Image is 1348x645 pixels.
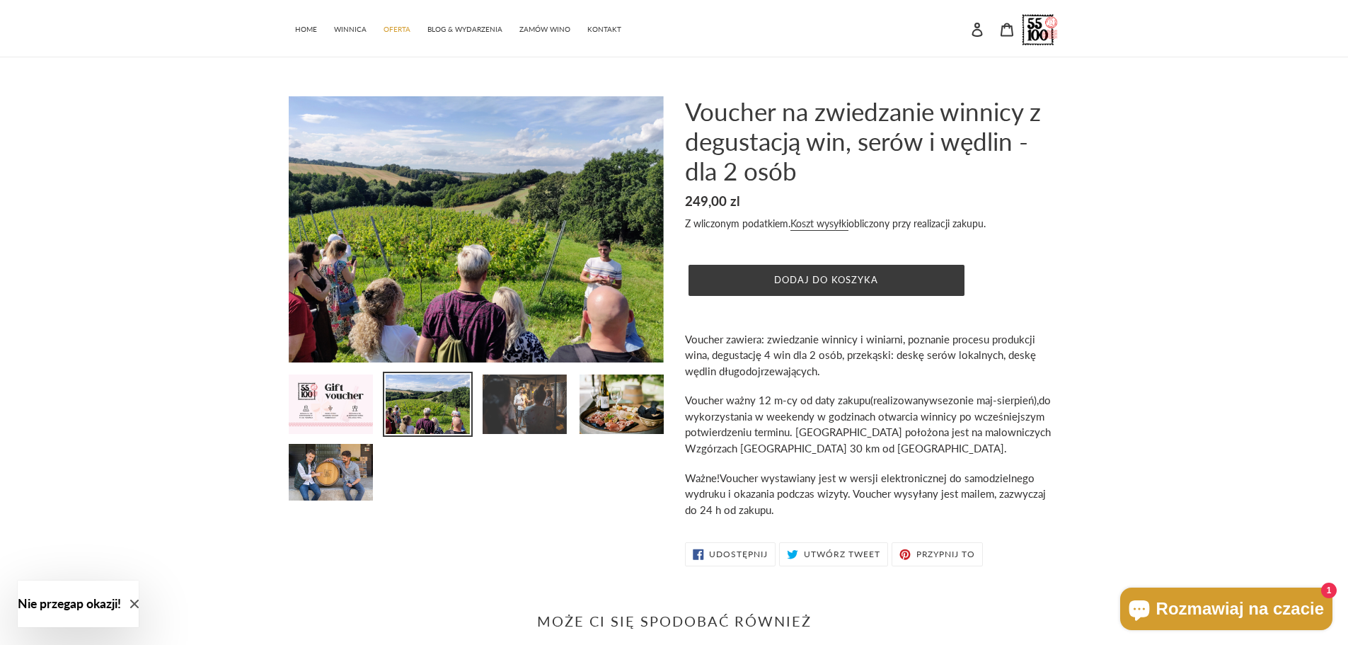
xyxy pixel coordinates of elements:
[790,217,848,231] a: Koszt wysyłki
[685,216,1060,231] div: Z wliczonym podatkiem. obliczony przy realizacji zakupu.
[376,18,417,38] a: OFERTA
[1116,588,1337,634] inbox-online-store-chat: Czat w sklepie online Shopify
[512,18,577,38] a: ZAMÓW WINO
[685,331,1060,379] p: Voucher zawiera: zwiedzanie winnicy i winiarni, poznanie procesu produkcji wina, degustację 4 win...
[916,550,976,559] span: Przypnij to
[685,394,870,406] span: Voucher ważny 12 m-cy od daty zakupu
[327,18,374,38] a: WINNICA
[287,443,374,502] img: Załaduj obraz do przeglądarki galerii, Voucher na zwiedzanie winnicy z degustacją win, serów i wę...
[384,25,410,34] span: OFERTA
[288,18,324,38] a: HOME
[578,373,665,435] img: Załaduj obraz do przeglądarki galerii, Voucher na zwiedzanie winnicy z degustacją win, serów i wę...
[587,25,621,34] span: KONTAKT
[580,18,628,38] a: KONTAKT
[420,18,509,38] a: BLOG & WYDARZENIA
[804,550,880,559] span: Utwórz tweet
[334,25,367,34] span: WINNICA
[481,373,568,435] img: Załaduj obraz do przeglądarki galerii, Voucher na zwiedzanie winnicy z degustacją win, serów i wę...
[384,373,471,435] img: Załaduj obraz do przeglądarki galerii, Voucher na zwiedzanie winnicy z degustacją win, serów i wę...
[929,394,938,406] span: w
[685,394,1051,455] span: do wykorzystania w weekendy w godzinach otwarcia winnicy po wcześniejszym potwierdzeniu terminu. ...
[295,25,317,34] span: HOME
[685,193,740,209] span: 249,00 zl
[519,25,570,34] span: ZAMÓW WINO
[774,274,878,285] span: Dodaj do koszyka
[685,472,1046,516] span: Voucher wystawiany jest w wersji elektronicznej do samodzielnego wydruku i okazania podczas wizyt...
[685,392,1060,456] p: sezonie maj-sierpień),
[689,265,964,296] button: Dodaj do koszyka
[685,472,720,484] span: Ważne!
[287,373,374,435] img: Załaduj obraz do przeglądarki galerii, Voucher na zwiedzanie winnicy z degustacją win, serów i wę...
[289,612,1060,629] h2: Może Ci się spodobać również
[427,25,502,34] span: BLOG & WYDARZENIA
[870,394,929,406] span: (realizowany
[709,550,768,559] span: Udostępnij
[685,96,1060,185] h1: Voucher na zwiedzanie winnicy z degustacją win, serów i wędlin - dla 2 osób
